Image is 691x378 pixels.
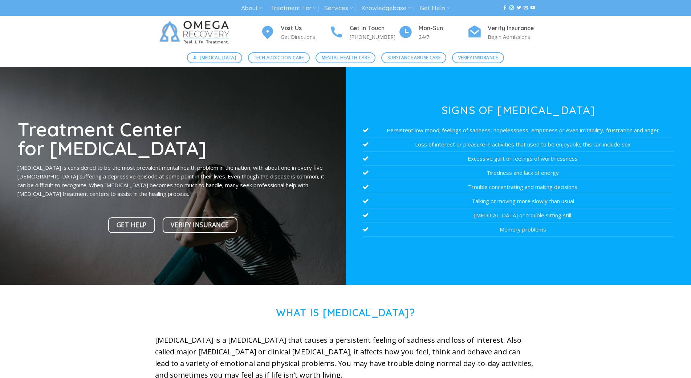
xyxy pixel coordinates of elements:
p: Get Directions [281,33,329,41]
h1: What is [MEDICAL_DATA]? [155,307,536,319]
h4: Get In Touch [350,24,398,33]
span: Verify Insurance [171,220,229,230]
h4: Mon-Sun [419,24,467,33]
p: [MEDICAL_DATA] is considered to be the most prevalent mental health problem in the nation, with a... [17,163,328,198]
a: Follow on YouTube [531,5,535,11]
span: Mental Health Care [322,54,370,61]
a: Get Help [420,1,450,15]
h4: Visit Us [281,24,329,33]
a: Verify Insurance [452,52,504,63]
span: Tech Addiction Care [254,54,304,61]
img: Omega Recovery [155,16,237,49]
a: Follow on Twitter [517,5,521,11]
h4: Verify Insurance [488,24,536,33]
a: Send us an email [524,5,528,11]
a: Treatment For [271,1,316,15]
a: Visit Us Get Directions [260,24,329,41]
a: Substance Abuse Care [381,52,446,63]
a: Knowledgebase [361,1,411,15]
a: Verify Insurance Begin Admissions [467,24,536,41]
a: Follow on Instagram [509,5,514,11]
li: Tiredness and lack of energy [363,166,674,180]
li: Talking or moving more slowly than usual [363,194,674,208]
a: Mental Health Care [316,52,375,63]
h3: Signs of [MEDICAL_DATA] [363,105,674,116]
span: [MEDICAL_DATA] [200,54,236,61]
a: Services [324,1,353,15]
span: Substance Abuse Care [387,54,440,61]
a: Get Help [108,217,155,233]
span: Verify Insurance [458,54,498,61]
a: Follow on Facebook [503,5,507,11]
li: Excessive guilt or feelings of worthlessness [363,152,674,166]
li: [MEDICAL_DATA] or trouble sitting still [363,208,674,222]
p: [PHONE_NUMBER] [350,33,398,41]
p: Begin Admissions [488,33,536,41]
span: Get Help [117,220,147,230]
li: Loss of interest or pleasure in activities that used to be enjoyable; this can include sex [363,137,674,152]
a: [MEDICAL_DATA] [187,52,242,63]
a: Tech Addiction Care [248,52,310,63]
li: Memory problems [363,222,674,237]
h1: Treatment Center for [MEDICAL_DATA] [17,120,328,158]
p: 24/7 [419,33,467,41]
a: Verify Insurance [163,217,237,233]
li: Trouble concentrating and making decisions [363,180,674,194]
li: Persistent low mood; feelings of sadness, hopelessness, emptiness or even irritability, frustrati... [363,123,674,137]
a: Get In Touch [PHONE_NUMBER] [329,24,398,41]
a: About [241,1,263,15]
